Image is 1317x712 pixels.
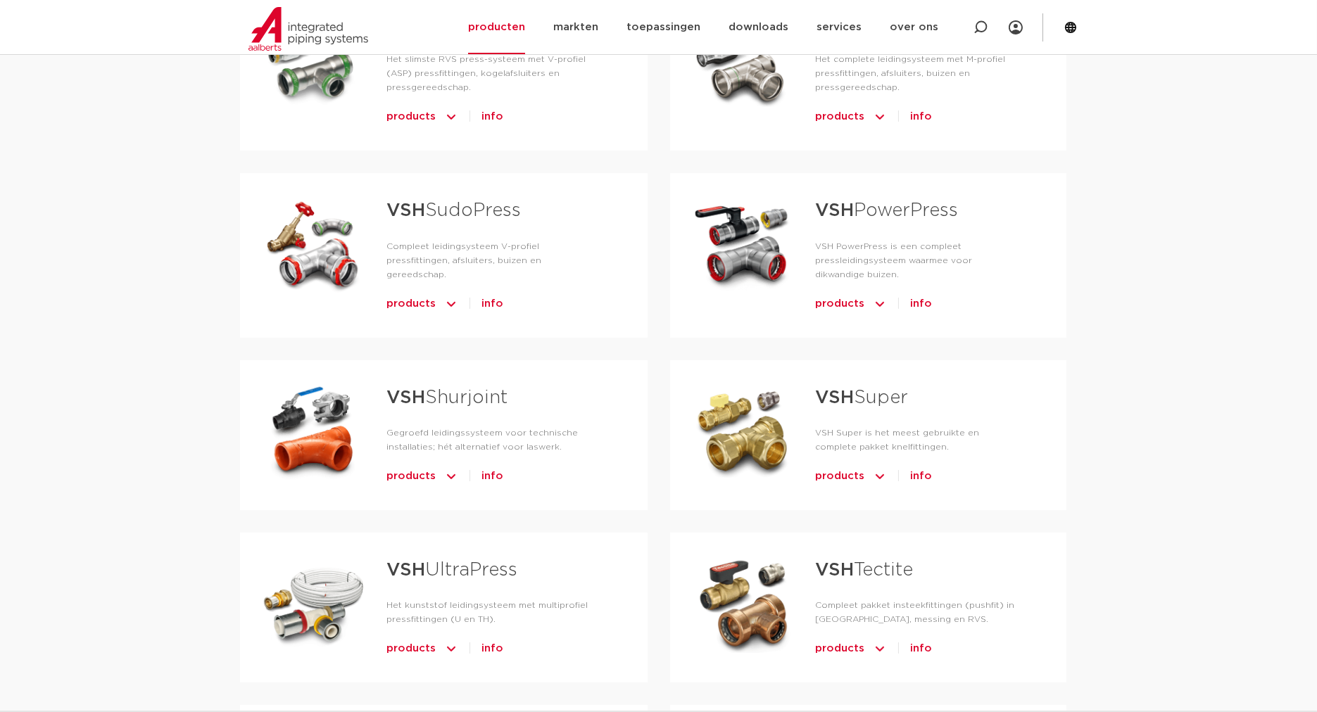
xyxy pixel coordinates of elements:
strong: VSH [386,388,425,407]
img: icon-chevron-up-1.svg [873,293,887,315]
a: info [481,637,503,660]
a: VSHSudoPress [386,201,521,220]
p: Compleet leidingsysteem V-profiel pressfittingen, afsluiters, buizen en gereedschap. [386,239,603,281]
a: VSHSuper [815,388,908,407]
img: icon-chevron-up-1.svg [444,637,458,660]
img: icon-chevron-up-1.svg [873,106,887,128]
a: info [481,106,503,128]
p: VSH Super is het meest gebruikte en complete pakket knelfittingen. [815,426,1021,454]
a: VSHTectite [815,561,913,579]
strong: VSH [815,561,854,579]
span: products [386,465,436,488]
img: icon-chevron-up-1.svg [444,106,458,128]
strong: VSH [815,388,854,407]
strong: VSH [386,561,425,579]
p: Gegroefd leidingssysteem voor technische installaties; hét alternatief voor laswerk. [386,426,603,454]
a: VSHUltraPress [386,561,517,579]
p: Het slimste RVS press-systeem met V-profiel (ASP) pressfittingen, kogelafsluiters en pressgereeds... [386,52,603,94]
a: info [481,293,503,315]
p: VSH PowerPress is een compleet pressleidingsysteem waarmee voor dikwandige buizen. [815,239,1021,281]
img: icon-chevron-up-1.svg [444,465,458,488]
span: products [815,106,864,128]
a: info [910,465,932,488]
img: icon-chevron-up-1.svg [873,637,887,660]
p: Compleet pakket insteekfittingen (pushfit) in [GEOGRAPHIC_DATA], messing en RVS. [815,598,1021,626]
strong: VSH [386,201,425,220]
p: Het complete leidingsysteem met M-profiel pressfittingen, afsluiters, buizen en pressgereedschap. [815,52,1021,94]
strong: VSH [815,201,854,220]
a: info [481,465,503,488]
a: VSHPowerPress [815,201,958,220]
a: info [910,106,932,128]
a: info [910,293,932,315]
a: info [910,637,932,660]
span: products [386,106,436,128]
a: VSHShurjoint [386,388,508,407]
img: icon-chevron-up-1.svg [444,293,458,315]
span: products [815,293,864,315]
span: products [386,637,436,660]
img: icon-chevron-up-1.svg [873,465,887,488]
span: products [386,293,436,315]
p: Het kunststof leidingsysteem met multiprofiel pressfittingen (U en TH). [386,598,603,626]
span: products [815,465,864,488]
span: products [815,637,864,660]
